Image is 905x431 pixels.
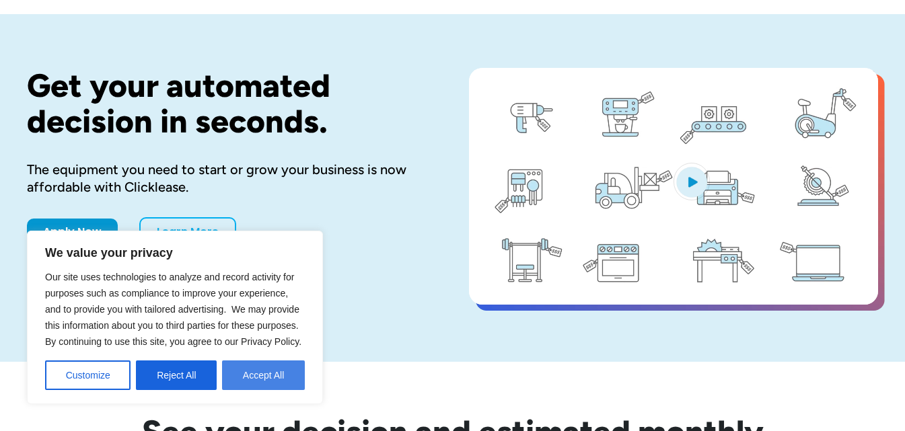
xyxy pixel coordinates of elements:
[27,68,426,139] h1: Get your automated decision in seconds.
[222,360,305,390] button: Accept All
[45,272,301,347] span: Our site uses technologies to analyze and record activity for purposes such as compliance to impr...
[27,219,118,245] a: Apply Now
[45,245,305,261] p: We value your privacy
[469,68,878,305] a: open lightbox
[45,360,131,390] button: Customize
[136,360,217,390] button: Reject All
[27,161,426,196] div: The equipment you need to start or grow your business is now affordable with Clicklease.
[27,231,323,404] div: We value your privacy
[674,163,710,200] img: Blue play button logo on a light blue circular background
[139,217,236,247] a: Learn More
